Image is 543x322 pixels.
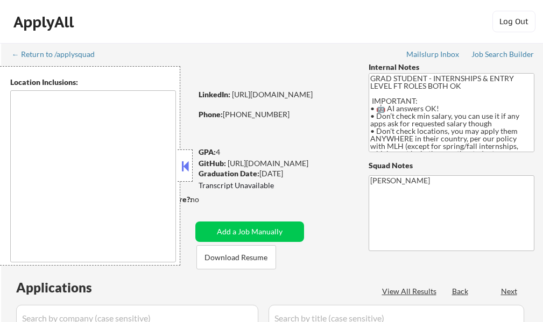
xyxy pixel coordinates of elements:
[13,13,77,31] div: ApplyAll
[12,51,105,58] div: ← Return to /applysquad
[196,245,276,269] button: Download Resume
[382,286,440,297] div: View All Results
[199,169,259,178] strong: Graduation Date:
[501,286,518,297] div: Next
[12,50,105,61] a: ← Return to /applysquad
[199,159,226,168] strong: GitHub:
[471,51,534,58] div: Job Search Builder
[191,194,221,205] div: no
[199,147,352,158] div: 4
[406,50,460,61] a: Mailslurp Inbox
[16,281,123,294] div: Applications
[369,160,534,171] div: Squad Notes
[195,221,304,242] button: Add a Job Manually
[199,147,216,156] strong: GPA:
[199,109,351,120] div: [PHONE_NUMBER]
[492,11,535,32] button: Log Out
[232,90,313,99] a: [URL][DOMAIN_NAME]
[199,90,230,99] strong: LinkedIn:
[199,168,351,179] div: [DATE]
[369,62,534,73] div: Internal Notes
[199,110,223,119] strong: Phone:
[228,159,308,168] a: [URL][DOMAIN_NAME]
[452,286,469,297] div: Back
[10,77,176,88] div: Location Inclusions:
[406,51,460,58] div: Mailslurp Inbox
